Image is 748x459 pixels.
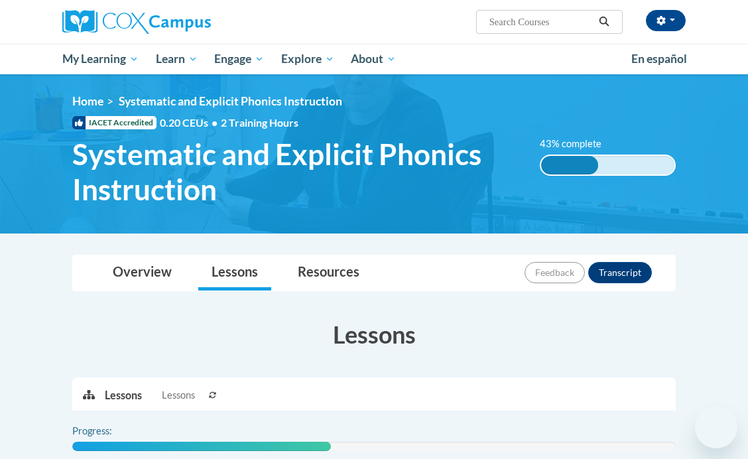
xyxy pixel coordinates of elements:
a: Home [72,94,103,108]
span: 0.20 CEUs [160,115,221,130]
a: My Learning [54,44,147,74]
span: About [351,51,396,67]
a: Cox Campus [62,10,257,34]
span: • [212,116,218,129]
p: Lessons [105,388,142,403]
a: Overview [99,255,185,291]
img: Cox Campus [62,10,211,34]
button: Account Settings [646,10,686,31]
span: Explore [281,51,334,67]
span: Engage [214,51,264,67]
span: Systematic and Explicit Phonics Instruction [119,94,342,108]
label: Progress: [72,424,149,438]
a: Explore [273,44,343,74]
span: 2 Training Hours [221,116,298,129]
div: Main menu [52,44,696,74]
div: 43% complete [541,156,598,174]
a: Lessons [198,255,271,291]
iframe: Button to launch messaging window [695,406,737,448]
span: En español [631,52,687,66]
span: Systematic and Explicit Phonics Instruction [72,137,520,207]
a: About [343,44,405,74]
span: My Learning [62,51,139,67]
a: En español [623,45,696,73]
button: Feedback [525,262,585,283]
span: Lessons [162,388,195,403]
a: Resources [284,255,373,291]
input: Search Courses [488,14,594,30]
span: IACET Accredited [72,116,156,129]
label: 43% complete [540,137,616,151]
span: Learn [156,51,198,67]
button: Transcript [588,262,652,283]
h3: Lessons [72,318,676,351]
button: Search [594,14,614,30]
a: Learn [147,44,206,74]
a: Engage [206,44,273,74]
